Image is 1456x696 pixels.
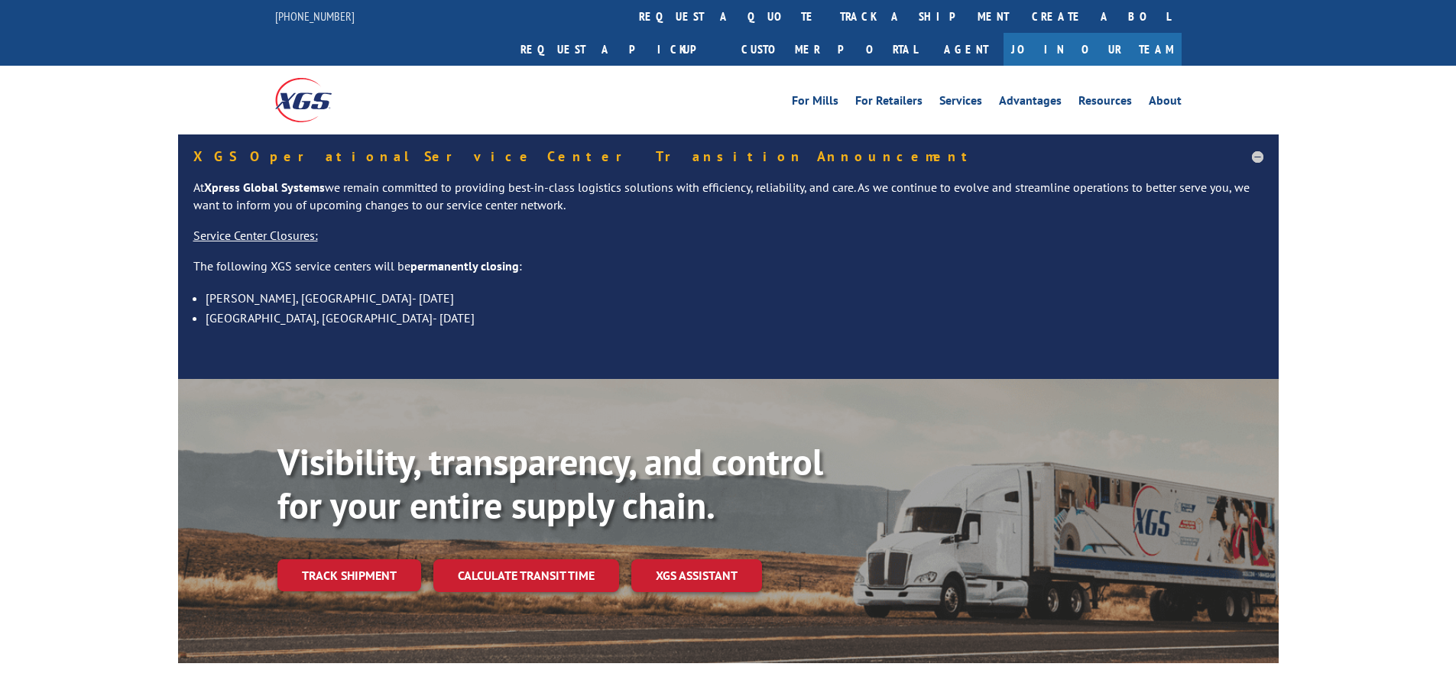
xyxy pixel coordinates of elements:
a: For Mills [792,95,838,112]
a: Calculate transit time [433,559,619,592]
a: Request a pickup [509,33,730,66]
a: Customer Portal [730,33,929,66]
p: The following XGS service centers will be : [193,257,1263,288]
b: Visibility, transparency, and control for your entire supply chain. [277,438,823,529]
strong: Xpress Global Systems [204,180,325,195]
a: XGS ASSISTANT [631,559,762,592]
a: Resources [1078,95,1132,112]
a: Agent [929,33,1004,66]
p: At we remain committed to providing best-in-class logistics solutions with efficiency, reliabilit... [193,179,1263,228]
a: Track shipment [277,559,421,591]
li: [GEOGRAPHIC_DATA], [GEOGRAPHIC_DATA]- [DATE] [206,308,1263,328]
h5: XGS Operational Service Center Transition Announcement [193,150,1263,163]
a: Services [939,95,982,112]
strong: permanently closing [410,258,519,274]
a: About [1149,95,1182,112]
a: For Retailers [855,95,923,112]
a: Join Our Team [1004,33,1182,66]
li: [PERSON_NAME], [GEOGRAPHIC_DATA]- [DATE] [206,288,1263,308]
u: Service Center Closures: [193,228,318,243]
a: Advantages [999,95,1062,112]
a: [PHONE_NUMBER] [275,8,355,24]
